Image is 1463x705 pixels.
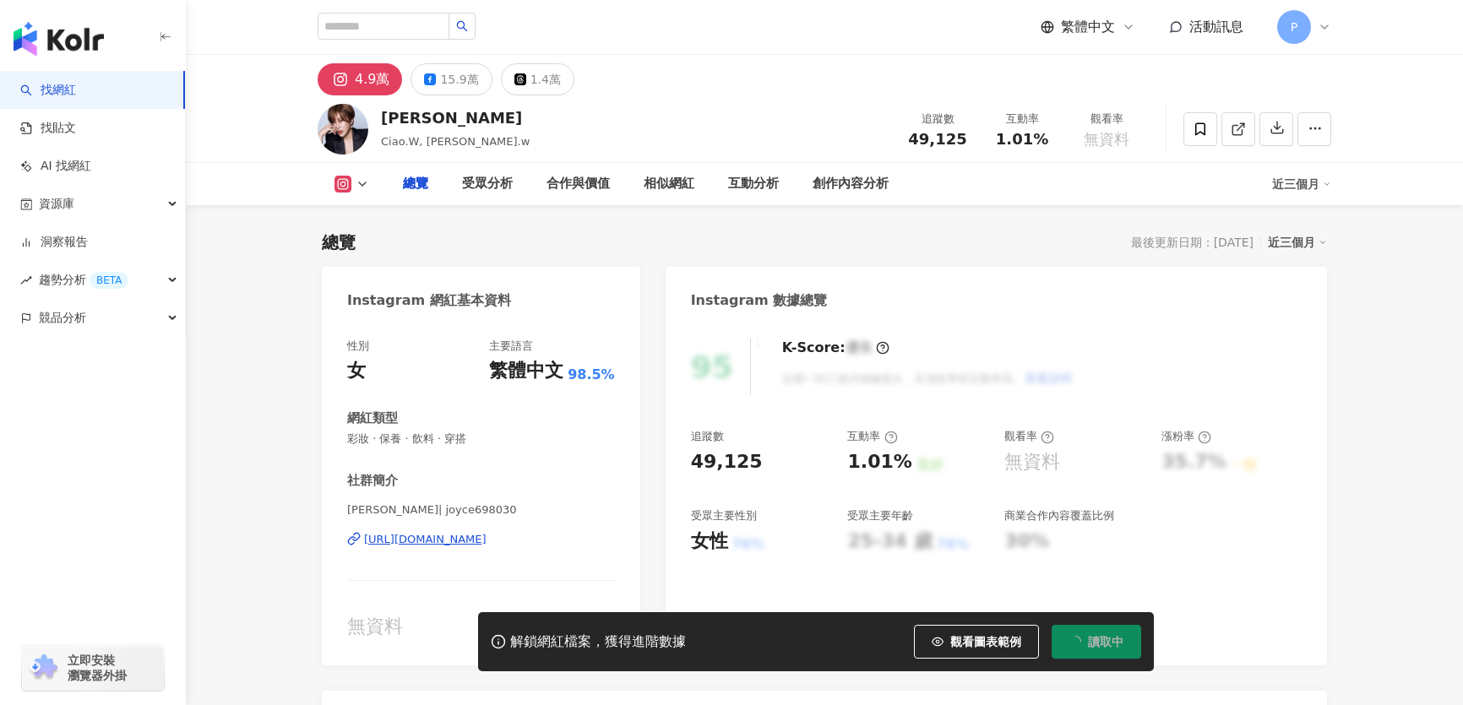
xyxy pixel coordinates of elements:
[906,111,970,127] div: 追蹤數
[813,174,889,194] div: 創作內容分析
[691,449,763,475] div: 49,125
[691,429,724,444] div: 追蹤數
[347,502,615,518] span: [PERSON_NAME]| joyce698030
[14,22,104,56] img: logo
[847,449,911,475] div: 1.01%
[691,508,757,523] div: 受眾主要性別
[1161,429,1211,444] div: 漲粉率
[318,104,368,155] img: KOL Avatar
[20,158,91,175] a: AI 找網紅
[462,174,513,194] div: 受眾分析
[1268,231,1327,253] div: 近三個月
[489,358,563,384] div: 繁體中文
[1291,18,1297,36] span: P
[908,130,966,148] span: 49,125
[990,111,1054,127] div: 互動率
[728,174,779,194] div: 互動分析
[691,529,728,555] div: 女性
[547,174,610,194] div: 合作與價值
[90,272,128,289] div: BETA
[20,82,76,99] a: search找網紅
[364,532,487,547] div: [URL][DOMAIN_NAME]
[411,63,492,95] button: 15.9萬
[501,63,574,95] button: 1.4萬
[847,429,897,444] div: 互動率
[347,409,398,427] div: 網紅類型
[782,339,889,357] div: K-Score :
[440,68,478,91] div: 15.9萬
[644,174,694,194] div: 相似網紅
[347,431,615,447] span: 彩妝 · 保養 · 飲料 · 穿搭
[1004,449,1060,475] div: 無資料
[1004,429,1054,444] div: 觀看率
[20,274,32,286] span: rise
[1131,236,1254,249] div: 最後更新日期：[DATE]
[318,63,402,95] button: 4.9萬
[27,654,60,681] img: chrome extension
[1189,19,1243,35] span: 活動訊息
[39,261,128,299] span: 趨勢分析
[347,358,366,384] div: 女
[996,131,1048,148] span: 1.01%
[568,366,615,384] span: 98.5%
[847,508,913,523] div: 受眾主要年齡
[1088,635,1123,648] span: 讀取中
[1272,171,1331,198] div: 近三個月
[20,234,88,251] a: 洞察報告
[347,532,615,547] a: [URL][DOMAIN_NAME]
[1004,508,1114,523] div: 商業合作內容覆蓋比例
[1052,625,1141,659] button: 讀取中
[381,107,530,128] div: [PERSON_NAME]
[1069,635,1081,648] span: loading
[322,230,356,254] div: 總覽
[489,339,533,354] div: 主要語言
[39,185,74,223] span: 資源庫
[381,135,530,148] span: Ciao.W, [PERSON_NAME].w
[347,472,398,490] div: 社群簡介
[347,339,369,354] div: 性別
[39,299,86,337] span: 競品分析
[68,653,127,683] span: 立即安裝 瀏覽器外掛
[20,120,76,137] a: 找貼文
[456,20,468,32] span: search
[510,633,686,651] div: 解鎖網紅檔案，獲得進階數據
[403,174,428,194] div: 總覽
[355,68,389,91] div: 4.9萬
[347,291,511,310] div: Instagram 網紅基本資料
[530,68,561,91] div: 1.4萬
[691,291,828,310] div: Instagram 數據總覽
[22,645,164,691] a: chrome extension立即安裝 瀏覽器外掛
[950,635,1021,648] span: 觀看圖表範例
[1074,111,1139,127] div: 觀看率
[1084,131,1129,148] span: 無資料
[914,625,1039,659] button: 觀看圖表範例
[1061,18,1115,36] span: 繁體中文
